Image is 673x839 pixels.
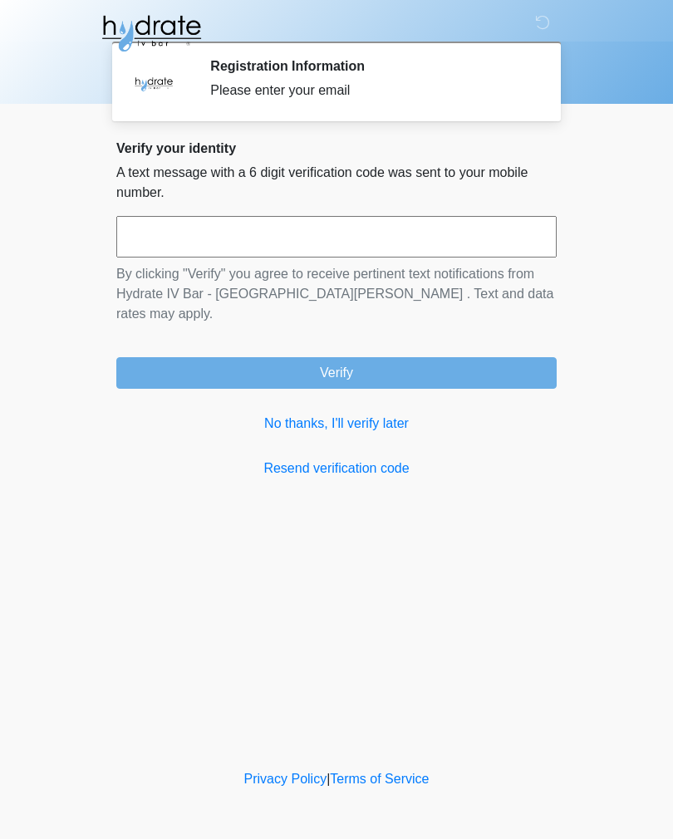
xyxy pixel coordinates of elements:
[116,459,557,478] a: Resend verification code
[330,772,429,786] a: Terms of Service
[116,414,557,434] a: No thanks, I'll verify later
[244,772,327,786] a: Privacy Policy
[129,58,179,108] img: Agent Avatar
[116,357,557,389] button: Verify
[116,140,557,156] h2: Verify your identity
[116,264,557,324] p: By clicking "Verify" you agree to receive pertinent text notifications from Hydrate IV Bar - [GEO...
[116,163,557,203] p: A text message with a 6 digit verification code was sent to your mobile number.
[210,81,532,101] div: Please enter your email
[100,12,203,54] img: Hydrate IV Bar - Fort Collins Logo
[327,772,330,786] a: |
